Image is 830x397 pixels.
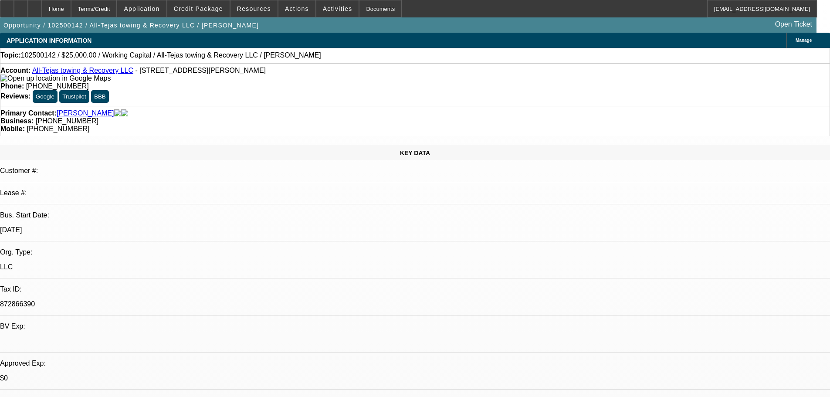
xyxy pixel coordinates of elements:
strong: Primary Contact: [0,109,57,117]
span: [PHONE_NUMBER] [36,117,98,125]
strong: Phone: [0,82,24,90]
span: Opportunity / 102500142 / All-Tejas towing & Recovery LLC / [PERSON_NAME] [3,22,259,29]
strong: Topic: [0,51,21,59]
button: Trustpilot [59,90,89,103]
img: facebook-icon.png [114,109,121,117]
span: - [STREET_ADDRESS][PERSON_NAME] [135,67,266,74]
span: 102500142 / $25,000.00 / Working Capital / All-Tejas towing & Recovery LLC / [PERSON_NAME] [21,51,321,59]
span: Application [124,5,159,12]
span: [PHONE_NUMBER] [27,125,89,132]
strong: Account: [0,67,30,74]
strong: Business: [0,117,34,125]
button: Actions [278,0,315,17]
img: linkedin-icon.png [121,109,128,117]
a: Open Ticket [772,17,816,32]
span: KEY DATA [400,149,430,156]
span: Manage [796,38,812,43]
span: APPLICATION INFORMATION [7,37,91,44]
button: Resources [230,0,278,17]
span: [PHONE_NUMBER] [26,82,89,90]
span: Actions [285,5,309,12]
span: Resources [237,5,271,12]
button: BBB [91,90,109,103]
button: Activities [316,0,359,17]
button: Application [117,0,166,17]
span: Credit Package [174,5,223,12]
a: View Google Maps [0,75,111,82]
strong: Mobile: [0,125,25,132]
strong: Reviews: [0,92,30,100]
a: [PERSON_NAME] [57,109,114,117]
span: Activities [323,5,352,12]
a: All-Tejas towing & Recovery LLC [32,67,133,74]
button: Credit Package [167,0,230,17]
img: Open up location in Google Maps [0,75,111,82]
button: Google [33,90,58,103]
